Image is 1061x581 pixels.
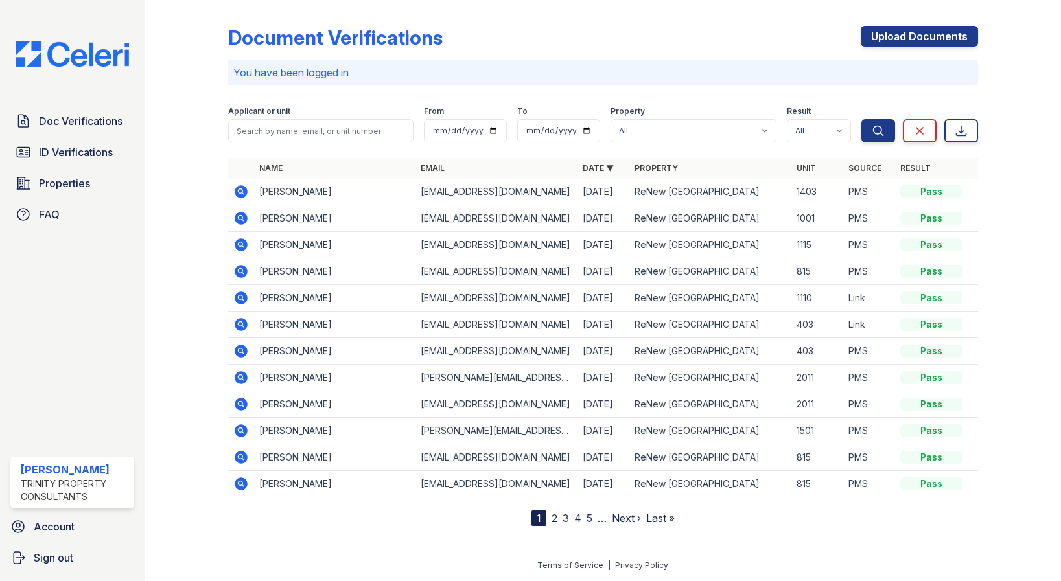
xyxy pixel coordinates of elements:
td: [EMAIL_ADDRESS][DOMAIN_NAME] [415,232,577,258]
td: 815 [791,258,843,285]
a: Source [848,163,881,173]
a: Account [5,514,139,540]
img: CE_Logo_Blue-a8612792a0a2168367f1c8372b55b34899dd931a85d93a1a3d3e32e68fde9ad4.png [5,41,139,67]
td: [PERSON_NAME] [254,391,416,418]
a: 3 [563,512,569,525]
td: [PERSON_NAME] [254,471,416,497]
span: … [598,510,607,526]
td: PMS [843,365,895,391]
div: [PERSON_NAME] [21,462,129,477]
a: Last » [646,512,675,525]
td: [EMAIL_ADDRESS][DOMAIN_NAME] [415,391,577,418]
a: Upload Documents [861,26,978,47]
td: 403 [791,312,843,338]
td: 1110 [791,285,843,312]
span: FAQ [39,207,60,222]
label: To [517,106,528,117]
div: Trinity Property Consultants [21,477,129,503]
td: [EMAIL_ADDRESS][DOMAIN_NAME] [415,205,577,232]
a: 5 [587,512,592,525]
td: PMS [843,205,895,232]
td: [PERSON_NAME][EMAIL_ADDRESS][PERSON_NAME][DOMAIN_NAME] [415,365,577,391]
td: ReNew [GEOGRAPHIC_DATA] [629,391,791,418]
div: Pass [900,185,962,198]
td: [EMAIL_ADDRESS][DOMAIN_NAME] [415,444,577,471]
td: 403 [791,338,843,365]
td: 1403 [791,179,843,205]
a: Privacy Policy [615,560,668,570]
td: PMS [843,444,895,471]
div: Pass [900,318,962,331]
td: [DATE] [577,258,629,285]
label: From [424,106,444,117]
a: 4 [574,512,581,525]
td: PMS [843,471,895,497]
td: PMS [843,391,895,418]
td: [DATE] [577,205,629,232]
div: Pass [900,212,962,225]
a: Doc Verifications [10,108,134,134]
td: [DATE] [577,285,629,312]
a: Name [259,163,283,173]
td: [PERSON_NAME][EMAIL_ADDRESS][PERSON_NAME][DOMAIN_NAME] [415,418,577,444]
div: Pass [900,265,962,278]
a: Properties [10,170,134,196]
td: [EMAIL_ADDRESS][DOMAIN_NAME] [415,258,577,285]
div: Pass [900,398,962,411]
td: ReNew [GEOGRAPHIC_DATA] [629,205,791,232]
td: [EMAIL_ADDRESS][DOMAIN_NAME] [415,285,577,312]
td: PMS [843,232,895,258]
td: [PERSON_NAME] [254,285,416,312]
p: You have been logged in [233,65,973,80]
td: ReNew [GEOGRAPHIC_DATA] [629,312,791,338]
div: Pass [900,345,962,358]
div: Document Verifications [228,26,443,49]
td: ReNew [GEOGRAPHIC_DATA] [629,338,791,365]
td: PMS [843,179,895,205]
td: ReNew [GEOGRAPHIC_DATA] [629,471,791,497]
span: Account [34,519,75,534]
a: Date ▼ [583,163,614,173]
td: ReNew [GEOGRAPHIC_DATA] [629,418,791,444]
td: [EMAIL_ADDRESS][DOMAIN_NAME] [415,338,577,365]
td: [DATE] [577,471,629,497]
a: Email [421,163,445,173]
td: ReNew [GEOGRAPHIC_DATA] [629,179,791,205]
td: [PERSON_NAME] [254,179,416,205]
div: Pass [900,477,962,490]
a: FAQ [10,201,134,227]
td: [DATE] [577,179,629,205]
td: [EMAIL_ADDRESS][DOMAIN_NAME] [415,471,577,497]
div: Pass [900,371,962,384]
td: Link [843,312,895,338]
td: [PERSON_NAME] [254,365,416,391]
div: | [608,560,611,570]
td: [DATE] [577,444,629,471]
a: Sign out [5,545,139,571]
td: [DATE] [577,391,629,418]
td: ReNew [GEOGRAPHIC_DATA] [629,365,791,391]
div: Pass [900,291,962,304]
a: Property [635,163,678,173]
td: PMS [843,258,895,285]
td: ReNew [GEOGRAPHIC_DATA] [629,444,791,471]
input: Search by name, email, or unit number [228,119,414,142]
td: [EMAIL_ADDRESS][DOMAIN_NAME] [415,312,577,338]
a: Unit [797,163,816,173]
td: ReNew [GEOGRAPHIC_DATA] [629,285,791,312]
td: [DATE] [577,312,629,338]
td: [PERSON_NAME] [254,258,416,285]
td: 1501 [791,418,843,444]
td: PMS [843,418,895,444]
div: Pass [900,451,962,464]
a: Result [900,163,931,173]
td: [DATE] [577,418,629,444]
td: ReNew [GEOGRAPHIC_DATA] [629,232,791,258]
td: [EMAIL_ADDRESS][DOMAIN_NAME] [415,179,577,205]
div: Pass [900,238,962,251]
span: Properties [39,176,90,191]
td: [DATE] [577,232,629,258]
span: Sign out [34,550,73,565]
a: Next › [612,512,641,525]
